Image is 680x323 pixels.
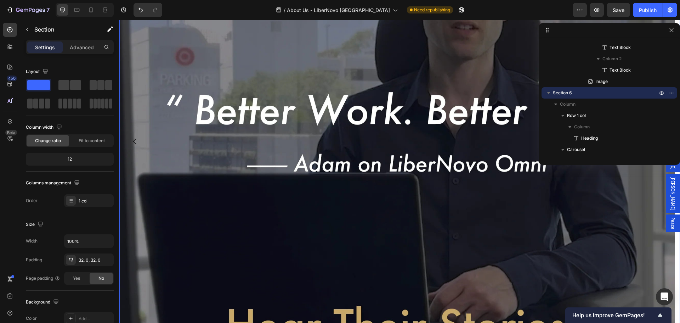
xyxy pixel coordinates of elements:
div: Publish [639,6,657,14]
span: Column 2 [602,55,622,62]
button: Save [607,3,630,17]
span: Peace [550,197,557,210]
div: 32, 0, 32, 0 [79,257,112,263]
iframe: To enrich screen reader interactions, please activate Accessibility in Grammarly extension settings [119,20,680,323]
div: Undo/Redo [134,3,162,17]
div: Layout [26,67,50,77]
div: Padding [26,257,42,263]
div: 1 col [79,198,112,204]
div: Width [26,238,38,244]
div: Size [26,220,45,229]
button: Publish [633,3,663,17]
div: Beta [5,130,17,135]
button: Carousel Next Arrow [535,112,555,132]
span: Column [560,101,576,108]
span: Yes [73,275,80,282]
span: Text Block [610,44,631,51]
div: Column width [26,123,63,132]
span: / [284,6,285,14]
p: 7 [46,6,50,14]
span: Need republishing [414,7,450,13]
div: 12 [27,154,112,164]
span: Help us improve GemPages! [572,312,656,319]
button: Show survey - Help us improve GemPages! [572,311,664,319]
span: No [98,275,104,282]
span: About Us - LiberNovo [GEOGRAPHIC_DATA] [287,6,390,14]
div: Color [26,315,37,322]
button: Carousel Back Arrow [6,112,25,132]
div: Page padding [26,275,60,282]
span: Popup 1 [550,94,557,109]
span: [PERSON_NAME] [550,157,557,190]
span: Heading [581,135,598,142]
p: Settings [35,44,55,51]
span: Section 6 [553,89,572,96]
span: Save [613,7,624,13]
input: Auto [64,235,113,247]
span: Row 1 col [567,112,586,119]
div: Background [26,297,60,307]
div: Order [26,197,38,204]
div: Columns management [26,178,81,188]
span: Change ratio [35,138,61,144]
p: Section [34,25,92,34]
span: Image [595,78,608,85]
span: [PERSON_NAME] [550,116,557,150]
span: Carousel [567,146,585,153]
div: Add... [79,316,112,322]
span: Text Block [610,67,631,74]
span: Column [574,123,590,130]
p: Advanced [70,44,94,51]
button: 7 [3,3,53,17]
div: 450 [7,76,17,81]
span: Fit to content [79,138,105,144]
div: Open Intercom Messenger [656,288,673,305]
